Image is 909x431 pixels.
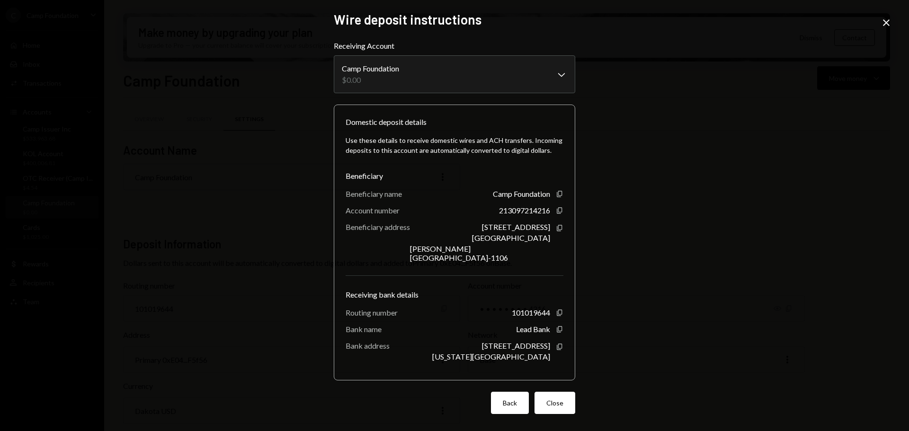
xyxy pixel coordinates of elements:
[482,341,550,350] div: [STREET_ADDRESS]
[346,341,390,350] div: Bank address
[493,189,550,198] div: Camp Foundation
[346,170,563,182] div: Beneficiary
[334,10,575,29] h2: Wire deposit instructions
[410,244,550,262] div: [PERSON_NAME][GEOGRAPHIC_DATA]-1106
[346,206,400,215] div: Account number
[499,206,550,215] div: 213097214216
[346,116,427,128] div: Domestic deposit details
[334,40,575,52] label: Receiving Account
[346,289,563,300] div: Receiving bank details
[482,222,550,231] div: [STREET_ADDRESS]
[512,308,550,317] div: 101019644
[432,352,550,361] div: [US_STATE][GEOGRAPHIC_DATA]
[334,55,575,93] button: Receiving Account
[472,233,550,242] div: [GEOGRAPHIC_DATA]
[346,222,410,231] div: Beneficiary address
[535,392,575,414] button: Close
[491,392,529,414] button: Back
[516,325,550,334] div: Lead Bank
[346,325,382,334] div: Bank name
[346,308,398,317] div: Routing number
[346,189,402,198] div: Beneficiary name
[346,135,563,155] div: Use these details to receive domestic wires and ACH transfers. Incoming deposits to this account ...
